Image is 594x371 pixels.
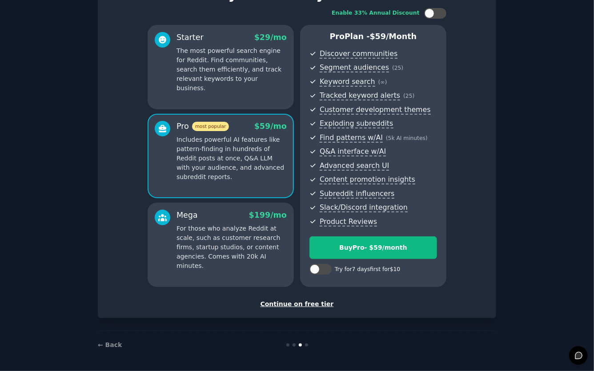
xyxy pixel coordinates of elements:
[320,161,389,171] span: Advanced search UI
[177,210,198,221] div: Mega
[310,243,437,252] div: Buy Pro - $ 59 /month
[107,299,487,309] div: Continue on free tier
[254,33,287,42] span: $ 29 /mo
[309,236,437,259] button: BuyPro- $59/month
[386,135,428,141] span: ( 5k AI minutes )
[177,121,229,132] div: Pro
[320,133,383,143] span: Find patterns w/AI
[320,119,393,128] span: Exploding subreddits
[177,32,204,43] div: Starter
[320,63,389,72] span: Segment audiences
[177,135,287,182] p: Includes powerful AI features like pattern-finding in hundreds of Reddit posts at once, Q&A LLM w...
[320,105,431,115] span: Customer development themes
[320,175,415,184] span: Content promotion insights
[320,49,397,59] span: Discover communities
[309,31,437,42] p: Pro Plan -
[370,32,417,41] span: $ 59 /month
[320,77,375,87] span: Keyword search
[254,122,287,131] span: $ 59 /mo
[98,341,122,348] a: ← Back
[392,65,403,71] span: ( 25 )
[320,91,400,100] span: Tracked keyword alerts
[320,217,377,227] span: Product Reviews
[320,147,386,156] span: Q&A interface w/AI
[177,46,287,93] p: The most powerful search engine for Reddit. Find communities, search them efficiently, and track ...
[320,203,408,212] span: Slack/Discord integration
[332,9,420,17] div: Enable 33% Annual Discount
[249,211,287,219] span: $ 199 /mo
[378,79,387,85] span: ( ∞ )
[177,224,287,271] p: For those who analyze Reddit at scale, such as customer research firms, startup studios, or conte...
[320,189,394,199] span: Subreddit influencers
[403,93,414,99] span: ( 25 )
[335,266,400,274] div: Try for 7 days first for $10
[192,122,229,131] span: most popular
